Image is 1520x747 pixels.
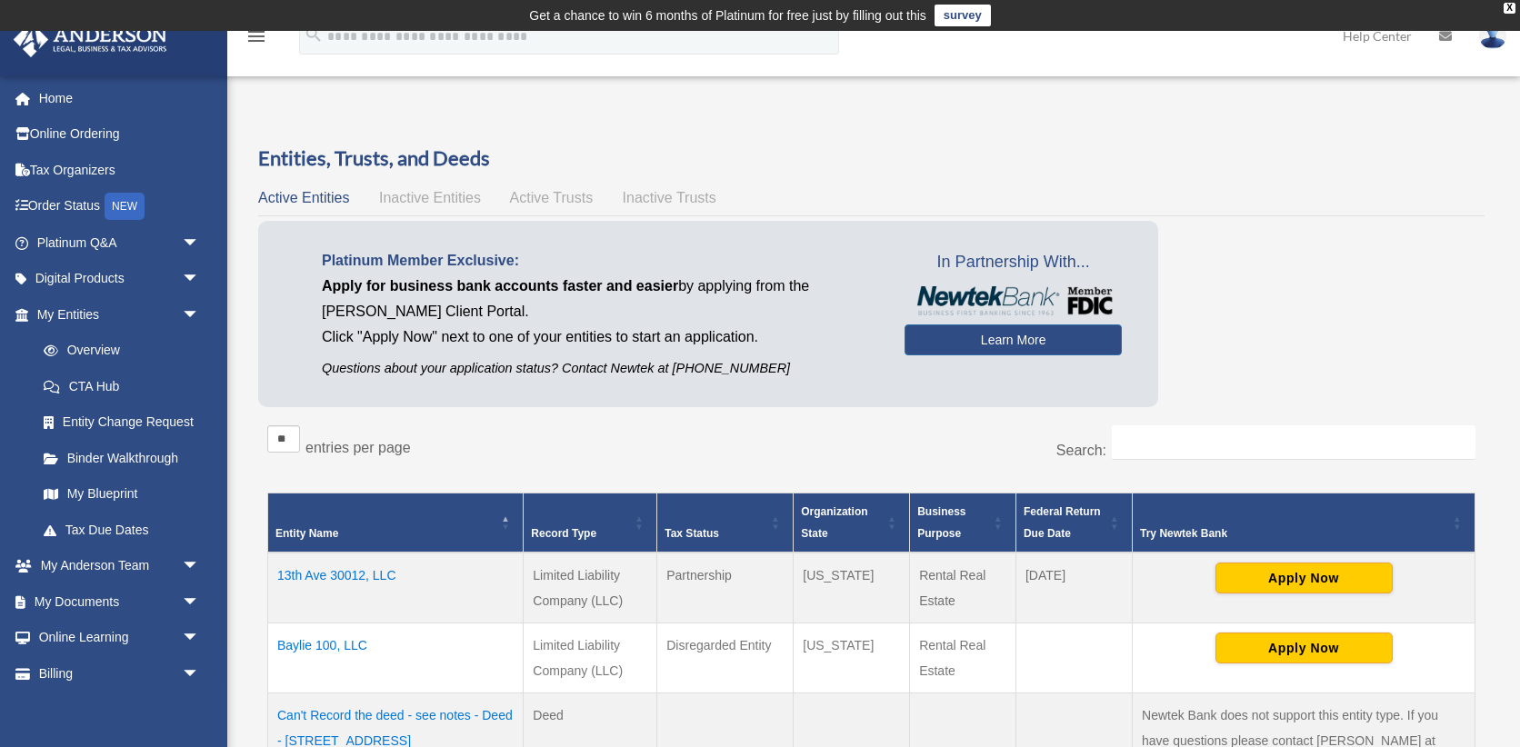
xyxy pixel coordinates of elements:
[268,553,524,623] td: 13th Ave 30012, LLC
[245,32,267,47] a: menu
[1215,563,1393,593] button: Apply Now
[305,440,411,455] label: entries per page
[182,655,218,692] span: arrow_drop_down
[25,512,218,548] a: Tax Due Dates
[1024,505,1101,540] span: Federal Return Due Date
[510,190,594,205] span: Active Trusts
[13,261,227,297] a: Digital Productsarrow_drop_down
[13,296,218,333] a: My Entitiesarrow_drop_down
[665,527,719,540] span: Tax Status
[910,622,1016,692] td: Rental Real Estate
[322,278,678,294] span: Apply for business bank accounts faster and easier
[13,620,227,656] a: Online Learningarrow_drop_down
[182,296,218,334] span: arrow_drop_down
[13,80,227,116] a: Home
[1056,443,1106,458] label: Search:
[917,505,965,540] span: Business Purpose
[182,583,218,621] span: arrow_drop_down
[182,261,218,298] span: arrow_drop_down
[13,116,227,153] a: Online Ordering
[322,357,877,380] p: Questions about your application status? Contact Newtek at [PHONE_NUMBER]
[13,152,227,188] a: Tax Organizers
[105,193,145,220] div: NEW
[935,5,991,26] a: survey
[1479,23,1506,49] img: User Pic
[657,553,794,623] td: Partnership
[1504,3,1515,14] div: close
[657,622,794,692] td: Disregarded Entity
[529,5,926,26] div: Get a chance to win 6 months of Platinum for free just by filling out this
[914,286,1113,315] img: NewtekBankLogoSM.png
[905,324,1122,355] a: Learn More
[13,188,227,225] a: Order StatusNEW
[322,274,877,324] p: by applying from the [PERSON_NAME] Client Portal.
[524,622,657,692] td: Limited Liability Company (LLC)
[25,404,218,441] a: Entity Change Request
[1015,493,1132,553] th: Federal Return Due Date: Activate to sort
[322,248,877,274] p: Platinum Member Exclusive:
[268,622,524,692] td: Baylie 100, LLC
[1133,493,1475,553] th: Try Newtek Bank : Activate to sort
[794,553,910,623] td: [US_STATE]
[13,224,227,261] a: Platinum Q&Aarrow_drop_down
[524,553,657,623] td: Limited Liability Company (LLC)
[25,368,218,404] a: CTA Hub
[258,190,349,205] span: Active Entities
[531,527,596,540] span: Record Type
[623,190,716,205] span: Inactive Trusts
[657,493,794,553] th: Tax Status: Activate to sort
[25,333,209,369] a: Overview
[182,548,218,585] span: arrow_drop_down
[905,248,1122,277] span: In Partnership With...
[182,224,218,262] span: arrow_drop_down
[13,583,227,620] a: My Documentsarrow_drop_down
[794,622,910,692] td: [US_STATE]
[910,493,1016,553] th: Business Purpose: Activate to sort
[13,655,227,692] a: Billingarrow_drop_down
[275,527,338,540] span: Entity Name
[8,22,173,57] img: Anderson Advisors Platinum Portal
[25,440,218,476] a: Binder Walkthrough
[258,144,1485,173] h3: Entities, Trusts, and Deeds
[304,25,324,45] i: search
[1215,632,1393,663] button: Apply Now
[379,190,481,205] span: Inactive Entities
[1140,523,1447,544] div: Try Newtek Bank
[25,476,218,513] a: My Blueprint
[801,505,867,540] span: Organization State
[1015,553,1132,623] td: [DATE]
[794,493,910,553] th: Organization State: Activate to sort
[245,25,267,47] i: menu
[322,324,877,350] p: Click "Apply Now" next to one of your entities to start an application.
[182,620,218,657] span: arrow_drop_down
[524,493,657,553] th: Record Type: Activate to sort
[910,553,1016,623] td: Rental Real Estate
[268,493,524,553] th: Entity Name: Activate to invert sorting
[13,548,227,584] a: My Anderson Teamarrow_drop_down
